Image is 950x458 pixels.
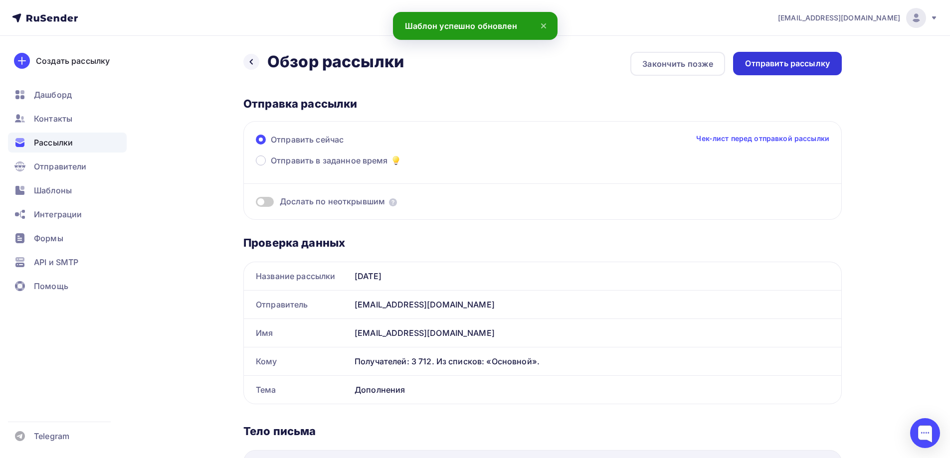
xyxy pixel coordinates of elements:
[155,193,280,224] a: Хлебник Дети. Экскурсия на производство во [GEOGRAPHIC_DATA]
[45,307,145,382] img: Авторская пешеходная экскурсия «Терийоки — дачная столица Русской Финляндии». Часть 2
[40,134,62,142] a: [DATE]
[45,193,145,287] img: Хлебник Дети. Экскурсия на производство во Всеволожске
[8,228,127,248] a: Формы
[34,113,72,125] span: Контакты
[271,134,344,146] span: Отправить сейчас
[40,85,319,117] td: Сколько ни проси гидов и коллег присылать анонсы к моменту выхода еженедельной рассылки, всё равн...
[155,241,314,249] div: Всего 5 мест!
[34,256,78,268] span: API и SMTP
[244,291,351,318] div: Отправитель
[244,262,351,290] div: Название рассылки
[745,58,830,69] div: Отправить рассылку
[778,8,938,28] a: [EMAIL_ADDRESS][DOMAIN_NAME]
[355,355,829,367] div: Получателей: 3 712. Из списков: «Основной».
[280,196,385,207] span: Дослать по неоткрывшим
[271,154,388,166] span: Отправить в заданное время
[243,424,842,438] div: Тело письма
[155,352,314,360] div: [DATE] 12:00
[34,160,87,172] span: Отправители
[40,120,62,128] a: [DATE]
[244,319,351,347] div: Имя
[8,85,127,105] a: Дашборд
[34,184,72,196] span: Шаблоны
[34,208,82,220] span: Интеграции
[8,180,127,200] a: Шаблоны
[34,430,69,442] span: Telegram
[36,55,110,67] div: Создать рассылку
[267,52,404,72] h2: Обзор рассылки
[351,262,841,290] div: [DATE]
[8,156,127,176] a: Отправители
[155,307,306,348] a: Авторская пешеходная экскурсия «Терийоки — дачная столица Русской [GEOGRAPHIC_DATA]». Часть 2
[696,134,829,144] a: Чек-лист перед отправкой рассылки
[244,347,351,375] div: Кому
[8,133,127,153] a: Рассылки
[642,58,713,70] div: Закончить позже
[34,232,63,244] span: Формы
[351,291,841,318] div: [EMAIL_ADDRESS][DOMAIN_NAME]
[155,254,202,267] a: Подробнее
[243,97,842,111] div: Отправка рассылки
[8,109,127,129] a: Контакты
[778,13,900,23] span: [EMAIL_ADDRESS][DOMAIN_NAME]
[244,376,351,404] div: Тема
[351,319,841,347] div: [EMAIL_ADDRESS][DOMAIN_NAME]
[34,137,73,149] span: Рассылки
[34,89,72,101] span: Дашборд
[243,236,842,250] div: Проверка данных
[40,154,319,179] td: [DATE]:
[34,280,68,292] span: Помощь
[351,376,841,404] div: Дополнения
[155,228,314,236] div: [DATE] 12:00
